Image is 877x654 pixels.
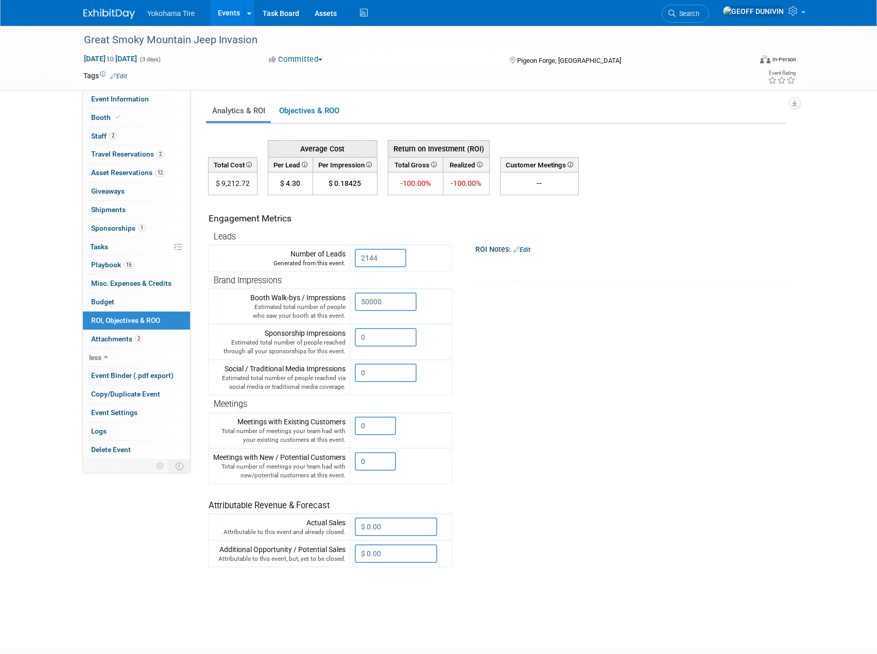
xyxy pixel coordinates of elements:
td: Personalize Event Tab Strip [151,459,169,473]
a: Objectives & ROO [273,101,345,121]
button: Committed [265,54,326,65]
a: Search [662,5,709,23]
span: ROI, Objectives & ROO [91,316,160,324]
span: Event Information [91,95,149,103]
div: Attributable to this event, but, yet to be closed. [213,555,346,563]
img: Format-Inperson.png [760,55,770,63]
span: Leads [214,232,236,242]
div: Additional Opportunity / Potential Sales [213,544,346,563]
span: Attachments [91,335,143,343]
div: Sponsorship Impressions [213,328,346,356]
div: Great Smoky Mountain Jeep Invasion [80,31,736,49]
img: GEOFF DUNIVIN [723,6,784,17]
span: Brand Impressions [214,276,282,285]
a: Giveaways [83,182,190,200]
div: In-Person [772,56,796,63]
th: Total Cost [208,157,257,172]
th: Per Lead [268,157,313,172]
span: Misc. Expenses & Credits [91,279,171,287]
a: Copy/Duplicate Event [83,385,190,403]
div: Event Format [691,54,797,69]
a: Logs [83,422,190,440]
div: Total number of meetings your team had with your existing customers at this event. [213,427,346,444]
div: Total number of meetings your team had with new/potential customers at this event. [213,462,346,480]
a: Sponsorships1 [83,219,190,237]
div: Number of Leads [213,249,346,268]
td: $ 9,212.72 [208,173,257,195]
span: Budget [91,298,114,306]
span: -100.00% [451,179,482,188]
span: Giveaways [91,187,125,195]
a: Misc. Expenses & Credits [83,274,190,292]
div: Generated from this event. [213,259,346,268]
div: Event Rating [768,71,796,76]
span: Delete Event [91,445,131,454]
span: -100.00% [400,179,431,188]
span: 1 [138,224,146,232]
a: Booth [83,109,190,127]
a: Staff2 [83,127,190,145]
span: 15 [124,261,134,269]
span: Tasks [90,243,108,251]
span: Playbook [91,261,134,269]
th: Customer Meetings [500,157,578,172]
a: Event Settings [83,404,190,422]
span: Pigeon Forge, [GEOGRAPHIC_DATA] [517,57,621,64]
a: Tasks [83,238,190,256]
a: Edit [513,246,530,253]
a: ROI, Objectives & ROO [83,312,190,330]
th: Per Impression [313,157,377,172]
span: (3 days) [139,56,161,63]
a: Event Binder (.pdf export) [83,367,190,385]
div: Meetings with New / Potential Customers [213,452,346,480]
div: Estimated total number of people reached via social media or traditional media coverage. [213,374,346,391]
a: Analytics & ROI [206,101,271,121]
span: Search [676,10,699,18]
div: -- [505,178,574,188]
span: Staff [91,132,117,140]
th: Average Cost [268,140,377,157]
span: Yokohama Tire [147,9,195,18]
td: Tags [83,71,127,81]
span: Asset Reservations [91,168,165,177]
div: Estimated total number of people reached through all your sponsorships for this event. [213,338,346,356]
span: $ 4.30 [280,179,300,187]
a: Budget [83,293,190,311]
span: 12 [155,169,165,177]
span: Event Settings [91,408,137,417]
span: 2 [157,150,164,158]
span: Shipments [91,205,126,214]
span: Sponsorships [91,224,146,232]
div: Estimated total number of people who saw your booth at this event. [213,303,346,320]
img: ExhibitDay [83,9,135,19]
a: Edit [110,73,127,80]
th: Total Gross [388,157,443,172]
a: less [83,349,190,367]
div: Booth Walk-bys / Impressions [213,292,346,320]
div: Actual Sales [213,518,346,537]
span: to [106,55,115,63]
td: Toggle Event Tabs [169,459,190,473]
div: Attributable to this event and already closed. [213,528,346,537]
a: Playbook15 [83,256,190,274]
span: Copy/Duplicate Event [91,390,160,398]
span: $ 0.18425 [329,179,361,187]
span: Logs [91,427,107,435]
span: 2 [109,132,117,140]
a: Travel Reservations2 [83,145,190,163]
a: Asset Reservations12 [83,164,190,182]
span: [DATE] [DATE] [83,54,137,63]
div: Engagement Metrics [209,212,448,225]
i: Booth reservation complete [115,114,121,120]
th: Realized [443,157,489,172]
th: Return on Investment (ROI) [388,140,489,157]
span: Travel Reservations [91,150,164,158]
a: Shipments [83,201,190,219]
div: Attributable Revenue & Forecast [209,487,447,512]
a: Delete Event [83,441,190,459]
span: Booth [91,113,123,122]
span: 2 [135,335,143,342]
span: Meetings [214,399,247,409]
span: less [89,353,101,362]
div: ROI Notes: [475,242,791,255]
